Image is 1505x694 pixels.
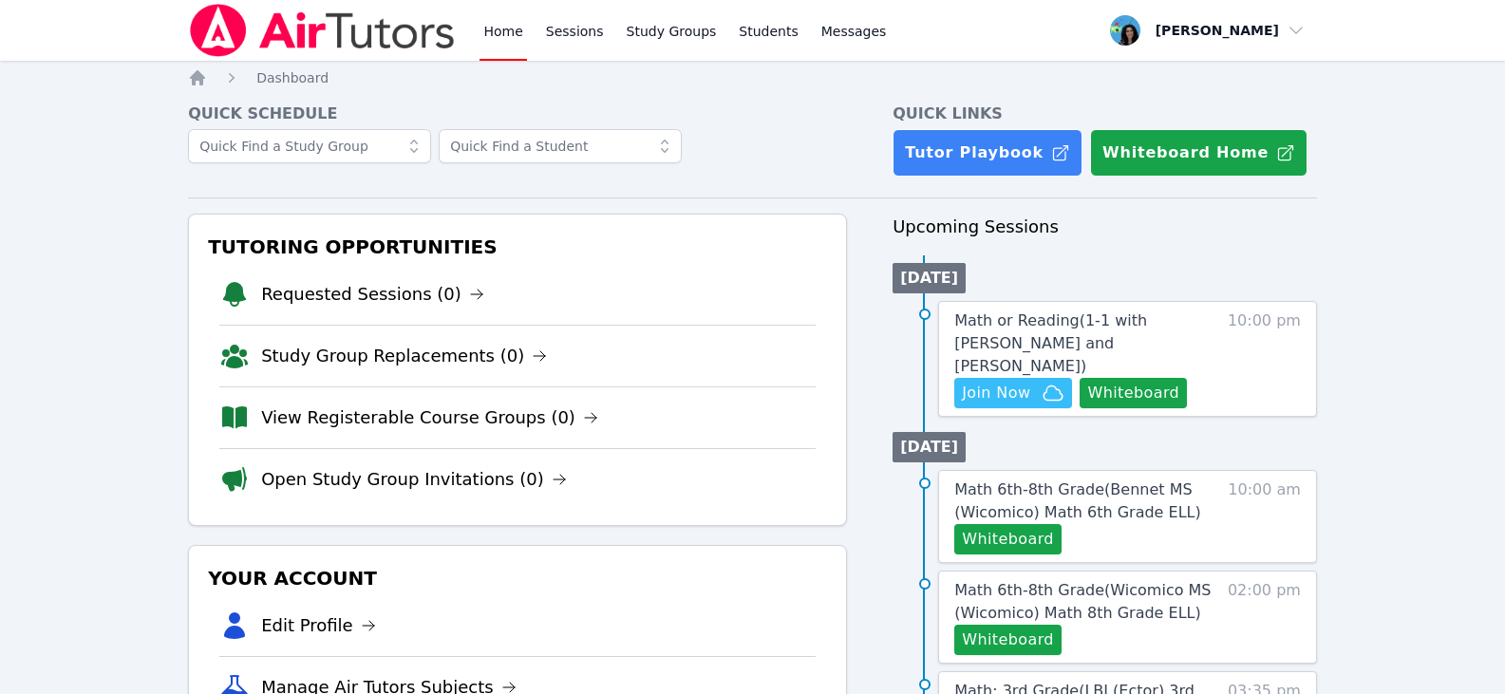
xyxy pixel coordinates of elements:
[954,625,1062,655] button: Whiteboard
[261,404,598,431] a: View Registerable Course Groups (0)
[261,466,567,493] a: Open Study Group Invitations (0)
[261,281,484,308] a: Requested Sessions (0)
[821,22,887,41] span: Messages
[261,612,376,639] a: Edit Profile
[188,68,1317,87] nav: Breadcrumb
[256,70,329,85] span: Dashboard
[954,309,1214,378] a: Math or Reading(1-1 with [PERSON_NAME] and [PERSON_NAME])
[893,103,1317,125] h4: Quick Links
[893,129,1082,177] a: Tutor Playbook
[962,382,1030,404] span: Join Now
[954,581,1211,622] span: Math 6th-8th Grade ( Wicomico MS (Wicomico) Math 8th Grade ELL )
[1228,478,1301,554] span: 10:00 am
[261,343,547,369] a: Study Group Replacements (0)
[1228,579,1301,655] span: 02:00 pm
[954,478,1214,524] a: Math 6th-8th Grade(Bennet MS (Wicomico) Math 6th Grade ELL)
[893,214,1317,240] h3: Upcoming Sessions
[188,103,847,125] h4: Quick Schedule
[204,561,831,595] h3: Your Account
[954,311,1147,375] span: Math or Reading ( 1-1 with [PERSON_NAME] and [PERSON_NAME] )
[1090,129,1307,177] button: Whiteboard Home
[954,579,1214,625] a: Math 6th-8th Grade(Wicomico MS (Wicomico) Math 8th Grade ELL)
[256,68,329,87] a: Dashboard
[893,263,966,293] li: [DATE]
[439,129,682,163] input: Quick Find a Student
[954,524,1062,554] button: Whiteboard
[188,4,457,57] img: Air Tutors
[1080,378,1187,408] button: Whiteboard
[954,378,1072,408] button: Join Now
[188,129,431,163] input: Quick Find a Study Group
[893,432,966,462] li: [DATE]
[1228,309,1301,408] span: 10:00 pm
[954,480,1201,521] span: Math 6th-8th Grade ( Bennet MS (Wicomico) Math 6th Grade ELL )
[204,230,831,264] h3: Tutoring Opportunities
